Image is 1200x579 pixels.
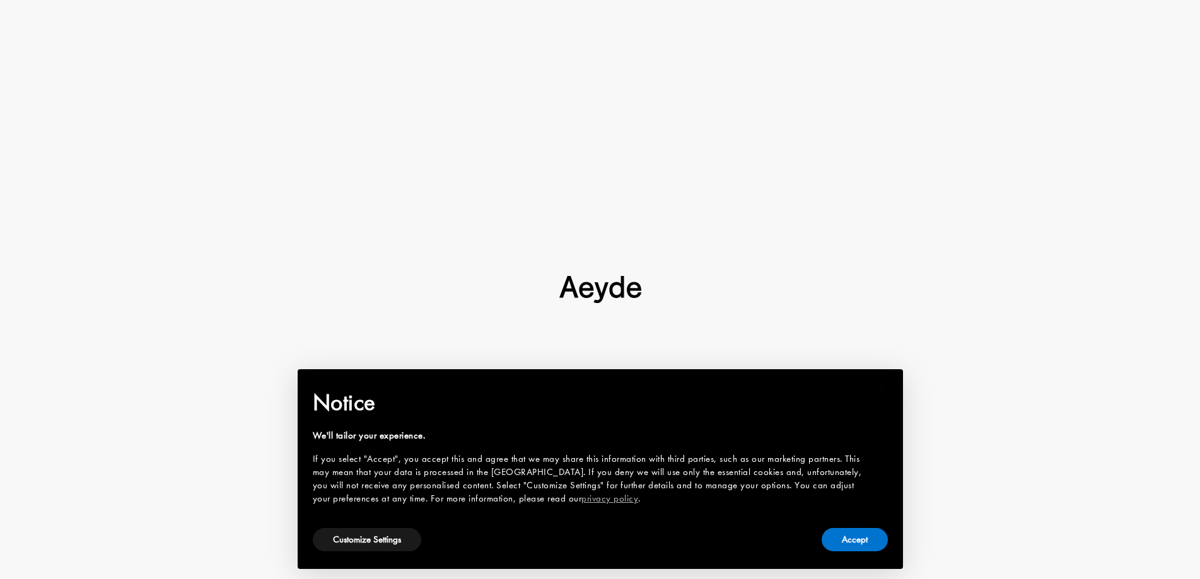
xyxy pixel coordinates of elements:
div: If you select "Accept", you accept this and agree that we may share this information with third p... [313,452,868,505]
h2: Notice [313,386,868,419]
button: Close this notice [868,373,898,403]
span: × [878,378,887,398]
button: Accept [822,528,888,551]
a: privacy policy [581,492,638,505]
button: Customize Settings [313,528,421,551]
div: We'll tailor your experience. [313,429,868,442]
img: footer-logo.svg [559,276,641,304]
